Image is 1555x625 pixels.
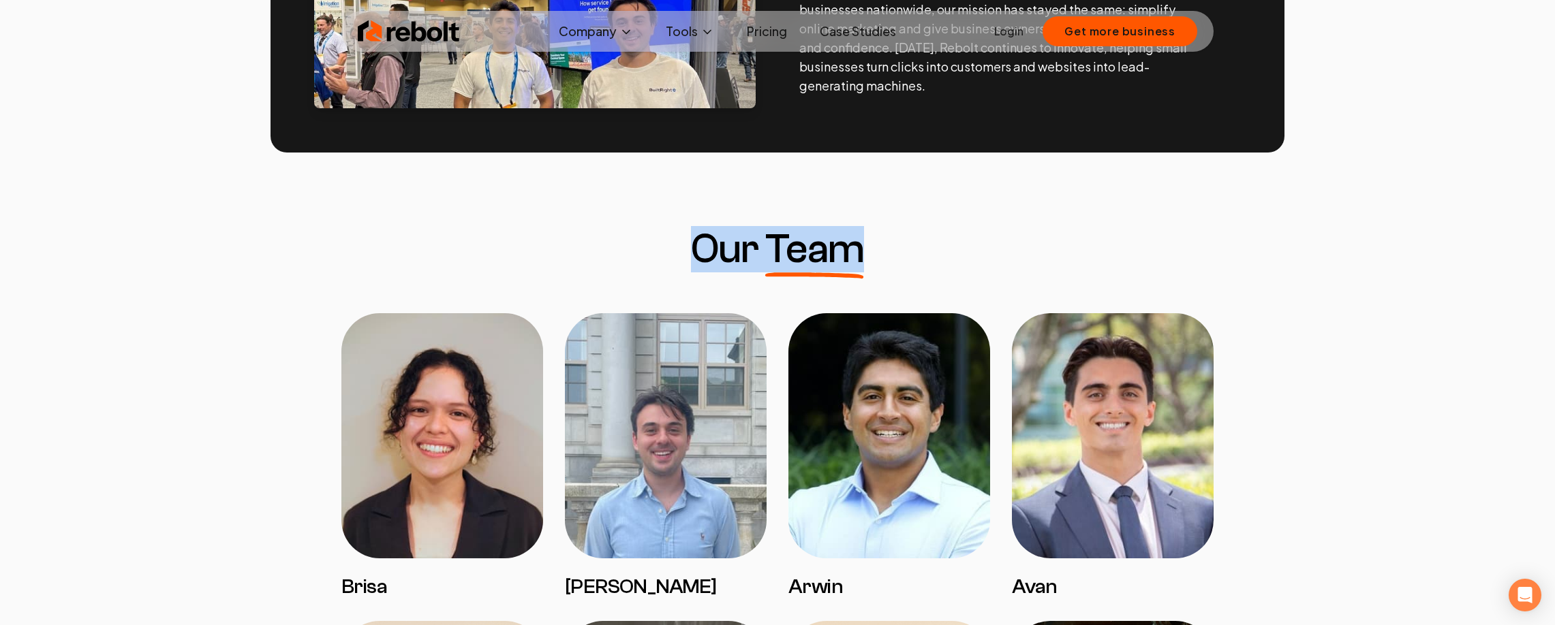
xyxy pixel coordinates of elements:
span: Team [765,229,864,270]
img: Rebolt Logo [358,18,460,45]
div: Open Intercom Messenger [1509,579,1541,611]
img: Anthony [565,313,767,558]
img: Brisa [341,313,543,558]
button: Tools [655,18,725,45]
button: Company [548,18,644,45]
a: Pricing [736,18,798,45]
img: Arwin [788,313,990,558]
h3: Arwin [788,575,990,599]
a: Case Studies [809,18,907,45]
h3: Brisa [341,575,543,599]
h3: Avan [1012,575,1214,599]
button: Get more business [1043,16,1197,46]
a: Login [994,23,1023,39]
img: Avan [1012,313,1214,558]
h3: Our [691,229,863,270]
h3: [PERSON_NAME] [565,575,767,599]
